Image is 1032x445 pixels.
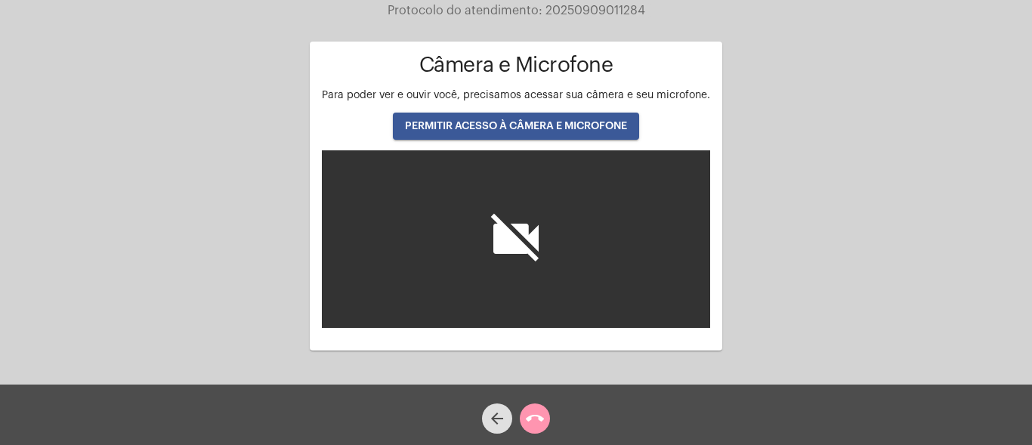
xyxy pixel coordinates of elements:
mat-icon: arrow_back [488,409,506,428]
span: PERMITIR ACESSO À CÂMERA E MICROFONE [405,121,627,131]
button: PERMITIR ACESSO À CÂMERA E MICROFONE [393,113,639,140]
h1: Câmera e Microfone [322,54,710,77]
span: Protocolo do atendimento: 20250909011284 [388,5,645,17]
span: Para poder ver e ouvir você, precisamos acessar sua câmera e seu microfone. [322,90,710,100]
mat-icon: call_end [526,409,544,428]
i: videocam_off [486,209,546,269]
